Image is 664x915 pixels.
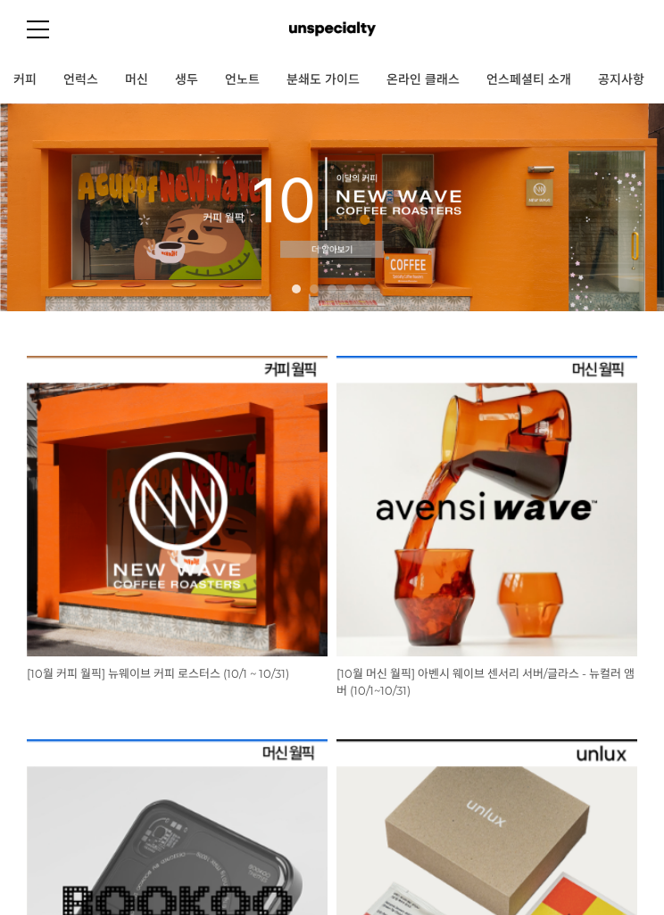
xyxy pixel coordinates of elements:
[363,284,372,293] a: 5
[162,58,212,103] a: 생두
[273,58,373,103] a: 분쇄도 가이드
[373,58,473,103] a: 온라인 클래스
[585,58,658,103] a: 공지사항
[27,666,289,680] a: [10월 커피 월픽] 뉴웨이브 커피 로스터스 (10/1 ~ 10/31)
[212,58,273,103] a: 언노트
[310,284,319,293] a: 2
[50,58,112,103] a: 언럭스
[336,356,637,656] img: [10월 머신 월픽] 아벤시 웨이브 센서리 서버/글라스 - 뉴컬러 앰버 (10/1~10/31)
[289,16,376,43] img: 언스페셜티 몰
[27,356,328,656] img: [10월 커피 월픽] 뉴웨이브 커피 로스터스 (10/1 ~ 10/31)
[292,284,301,293] a: 1
[473,58,585,103] a: 언스페셜티 소개
[112,58,162,103] a: 머신
[328,284,336,293] a: 3
[345,284,354,293] a: 4
[336,666,635,697] a: [10월 머신 월픽] 아벤시 웨이브 센서리 서버/글라스 - 뉴컬러 앰버 (10/1~10/31)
